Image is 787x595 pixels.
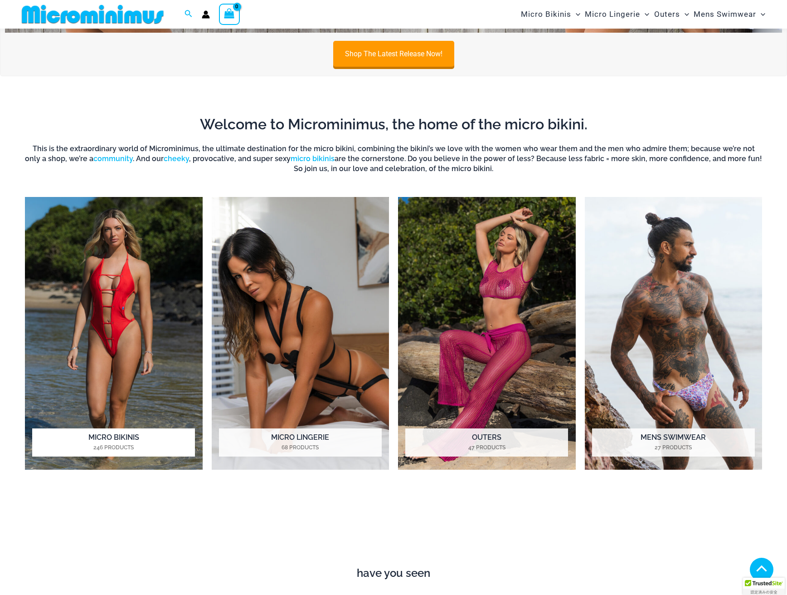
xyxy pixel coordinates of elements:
div: TrustedSite Certified [743,578,785,595]
h2: Outers [405,428,568,457]
h2: Mens Swimwear [592,428,755,457]
h2: Welcome to Microminimus, the home of the micro bikini. [25,115,762,134]
span: Micro Bikinis [521,3,571,26]
a: View Shopping Cart, empty [219,4,240,25]
img: Micro Bikinis [25,197,203,470]
img: Mens Swimwear [585,197,763,470]
a: micro bikinis [291,154,335,163]
mark: 246 Products [32,443,195,452]
span: Outers [654,3,680,26]
span: Menu Toggle [571,3,580,26]
a: Visit product category Mens Swimwear [585,197,763,470]
iframe: TrustedSite Certified [25,494,762,562]
span: Mens Swimwear [694,3,756,26]
a: Micro BikinisMenu ToggleMenu Toggle [519,3,583,26]
span: Menu Toggle [756,3,765,26]
mark: 27 Products [592,443,755,452]
a: Visit product category Micro Lingerie [212,197,389,470]
a: Mens SwimwearMenu ToggleMenu Toggle [691,3,768,26]
mark: 47 Products [405,443,568,452]
img: Outers [398,197,576,470]
a: Search icon link [185,9,193,20]
h6: This is the extraordinary world of Microminimus, the ultimate destination for the micro bikini, c... [25,144,762,174]
a: Account icon link [202,10,210,19]
span: Menu Toggle [680,3,689,26]
img: Micro Lingerie [212,197,389,470]
a: Visit product category Micro Bikinis [25,197,203,470]
a: cheeky [164,154,189,163]
a: Shop The Latest Release Now! [333,41,454,67]
h2: Micro Lingerie [219,428,382,457]
img: MM SHOP LOGO FLAT [18,4,167,25]
h2: Micro Bikinis [32,428,195,457]
a: OutersMenu ToggleMenu Toggle [652,3,691,26]
h4: have you seen [18,567,769,580]
nav: Site Navigation [517,1,769,27]
a: Micro LingerieMenu ToggleMenu Toggle [583,3,651,26]
mark: 68 Products [219,443,382,452]
a: community [93,154,133,163]
span: Micro Lingerie [585,3,640,26]
a: Visit product category Outers [398,197,576,470]
span: Menu Toggle [640,3,649,26]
